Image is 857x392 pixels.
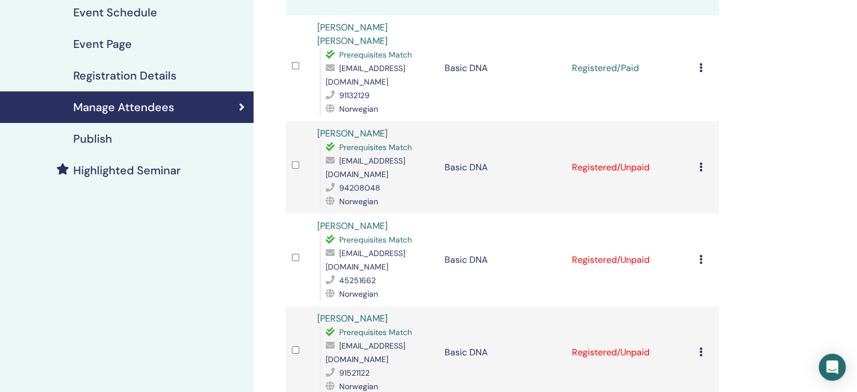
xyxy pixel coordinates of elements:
[326,248,405,272] span: [EMAIL_ADDRESS][DOMAIN_NAME]
[339,90,370,100] span: 91132129
[339,50,412,60] span: Prerequisites Match
[339,381,378,391] span: Norwegian
[339,327,412,337] span: Prerequisites Match
[73,100,174,114] h4: Manage Attendees
[339,368,370,378] span: 91521122
[339,275,376,285] span: 45251662
[326,156,405,179] span: [EMAIL_ADDRESS][DOMAIN_NAME]
[73,132,112,146] h4: Publish
[339,235,412,245] span: Prerequisites Match
[339,142,412,152] span: Prerequisites Match
[73,37,132,51] h4: Event Page
[317,21,388,47] a: [PERSON_NAME] [PERSON_NAME]
[326,341,405,364] span: [EMAIL_ADDRESS][DOMAIN_NAME]
[439,15,566,121] td: Basic DNA
[439,214,566,306] td: Basic DNA
[317,220,388,232] a: [PERSON_NAME]
[339,183,380,193] span: 94208048
[339,104,378,114] span: Norwegian
[819,354,846,381] div: Open Intercom Messenger
[317,127,388,139] a: [PERSON_NAME]
[317,312,388,324] a: [PERSON_NAME]
[73,164,181,177] h4: Highlighted Seminar
[439,121,566,214] td: Basic DNA
[73,69,176,82] h4: Registration Details
[326,63,405,87] span: [EMAIL_ADDRESS][DOMAIN_NAME]
[339,289,378,299] span: Norwegian
[339,196,378,206] span: Norwegian
[73,6,157,19] h4: Event Schedule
